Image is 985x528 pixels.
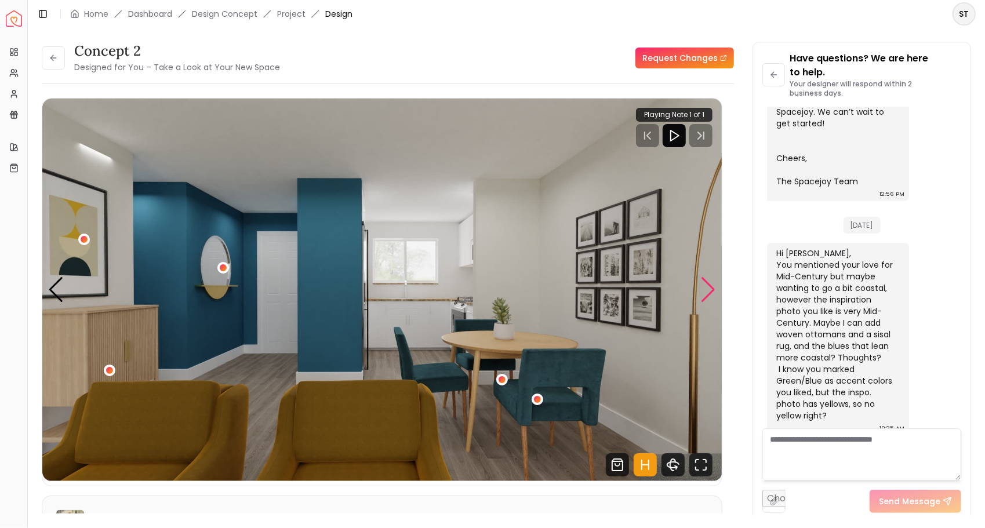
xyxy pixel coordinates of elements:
small: Designed for You – Take a Look at Your New Space [74,61,280,73]
span: ST [954,3,975,24]
nav: breadcrumb [70,8,352,20]
span: [DATE] [844,217,881,234]
a: Request Changes [635,48,734,68]
svg: Fullscreen [689,453,713,476]
div: Next slide [700,277,716,303]
a: Dashboard [128,8,172,20]
div: Carousel [42,99,722,481]
div: 3 / 5 [42,99,722,481]
img: Spacejoy Logo [6,10,22,27]
svg: 360 View [661,453,685,476]
h3: concept 2 [74,42,280,60]
p: Have questions? We are here to help. [790,52,961,79]
svg: Shop Products from this design [606,453,629,476]
a: Project [277,8,306,20]
svg: Hotspots Toggle [634,453,657,476]
p: Your designer will respond within 2 business days. [790,79,961,98]
svg: Play [667,129,681,143]
div: Playing Note 1 of 1 [636,108,713,122]
button: ST [953,2,976,26]
div: Previous slide [48,277,64,303]
li: Design Concept [192,8,257,20]
div: 10:25 AM [879,423,904,434]
a: Spacejoy [6,10,22,27]
img: Design Render 3 [42,99,722,481]
div: Hi [PERSON_NAME], You mentioned your love for Mid-Century but maybe wanting to go a bit coastal, ... [776,247,897,421]
div: 12:56 PM [879,188,904,200]
a: Home [84,8,108,20]
span: Design [325,8,352,20]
